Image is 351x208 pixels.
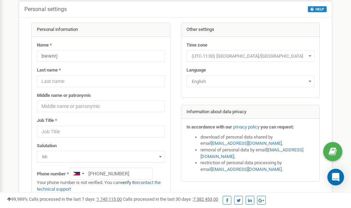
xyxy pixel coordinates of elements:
[200,147,303,159] a: [EMAIL_ADDRESS][DOMAIN_NAME]
[37,67,61,74] label: Last name *
[200,160,314,173] li: restriction of personal data processing by email .
[70,168,86,179] div: Telephone country code
[24,6,67,13] h5: Personal settings
[123,197,218,202] span: Calls processed in the last 30 days :
[186,42,207,49] label: Time zone
[37,92,91,99] label: Middle name or patronymic
[37,75,165,87] input: Last name
[37,100,165,112] input: Middle name or patronymic
[181,105,320,119] div: Information about data privacy
[200,147,314,160] li: removal of personal data by email ,
[37,143,57,149] label: Salutation
[37,42,52,49] label: Name *
[189,77,312,86] span: English
[29,197,122,202] span: Calls processed in the last 7 days :
[120,180,135,185] a: verify it
[186,67,206,74] label: Language
[39,152,162,162] span: Mr.
[327,169,344,185] div: Open Intercom Messenger
[186,124,232,130] strong: In accordance with our
[70,168,153,180] input: +1-800-555-55-55
[37,180,165,192] p: Your phone number is not verified. You can or
[37,180,161,192] a: contact the technical support
[32,23,170,37] div: Personal information
[200,134,314,147] li: download of personal data shared by email ,
[181,23,320,37] div: Other settings
[193,197,218,202] u: 7 382 453,00
[186,75,314,87] span: English
[211,141,282,146] a: [EMAIL_ADDRESS][DOMAIN_NAME]
[37,117,57,124] label: Job Title *
[37,126,165,138] input: Job Title
[37,171,69,177] label: Phone number *
[233,124,260,130] a: privacy policy
[37,50,165,62] input: Name
[211,167,282,172] a: [EMAIL_ADDRESS][DOMAIN_NAME]
[308,6,327,12] button: HELP
[7,197,28,202] span: 99,989%
[97,197,122,202] u: 1 745 115,00
[37,151,165,163] span: Mr.
[189,51,312,61] span: (UTC-11:00) Pacific/Midway
[261,124,294,130] strong: you can request:
[186,50,314,62] span: (UTC-11:00) Pacific/Midway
